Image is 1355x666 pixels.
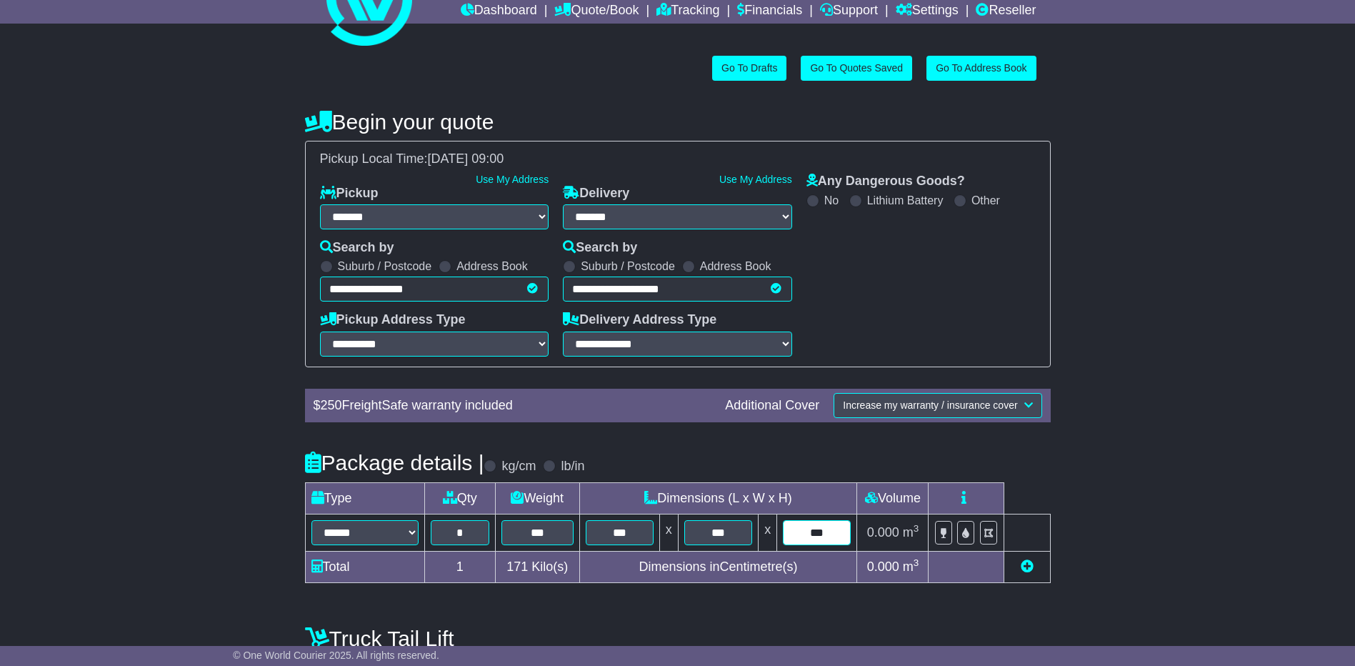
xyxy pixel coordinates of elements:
[320,312,466,328] label: Pickup Address Type
[579,551,857,582] td: Dimensions in Centimetre(s)
[501,459,536,474] label: kg/cm
[305,482,424,514] td: Type
[424,551,495,582] td: 1
[563,312,716,328] label: Delivery Address Type
[306,398,719,414] div: $ FreightSafe warranty included
[456,259,528,273] label: Address Book
[712,56,786,81] a: Go To Drafts
[305,627,1051,650] h4: Truck Tail Lift
[495,482,579,514] td: Weight
[659,514,678,551] td: x
[338,259,432,273] label: Suburb / Postcode
[506,560,528,574] span: 171
[903,525,919,540] span: m
[801,56,912,81] a: Go To Quotes Saved
[563,240,637,256] label: Search by
[233,650,439,661] span: © One World Courier 2025. All rights reserved.
[424,482,495,514] td: Qty
[321,398,342,412] span: 250
[313,151,1043,167] div: Pickup Local Time:
[305,110,1051,134] h4: Begin your quote
[305,451,484,474] h4: Package details |
[579,482,857,514] td: Dimensions (L x W x H)
[428,151,504,166] span: [DATE] 09:00
[476,174,549,185] a: Use My Address
[806,174,965,189] label: Any Dangerous Goods?
[495,551,579,582] td: Kilo(s)
[305,551,424,582] td: Total
[561,459,584,474] label: lb/in
[1021,560,1034,574] a: Add new item
[824,194,839,207] label: No
[718,398,826,414] div: Additional Cover
[926,56,1036,81] a: Go To Address Book
[581,259,675,273] label: Suburb / Postcode
[914,557,919,568] sup: 3
[903,560,919,574] span: m
[914,523,919,534] sup: 3
[759,514,777,551] td: x
[320,240,394,256] label: Search by
[563,186,629,202] label: Delivery
[719,174,792,185] a: Use My Address
[700,259,771,273] label: Address Book
[843,399,1017,411] span: Increase my warranty / insurance cover
[320,186,379,202] label: Pickup
[867,525,899,540] span: 0.000
[971,194,1000,207] label: Other
[867,560,899,574] span: 0.000
[834,393,1041,418] button: Increase my warranty / insurance cover
[867,194,944,207] label: Lithium Battery
[857,482,929,514] td: Volume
